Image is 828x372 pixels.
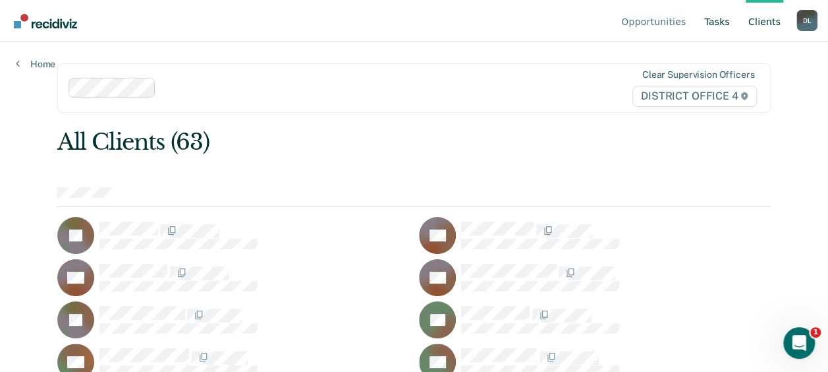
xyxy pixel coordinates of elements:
[783,327,815,359] iframe: Intercom live chat
[796,10,817,31] div: D L
[796,10,817,31] button: Profile dropdown button
[810,327,821,338] span: 1
[632,86,757,107] span: DISTRICT OFFICE 4
[16,58,55,70] a: Home
[14,14,77,28] img: Recidiviz
[57,129,628,156] div: All Clients (63)
[642,69,754,80] div: Clear supervision officers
